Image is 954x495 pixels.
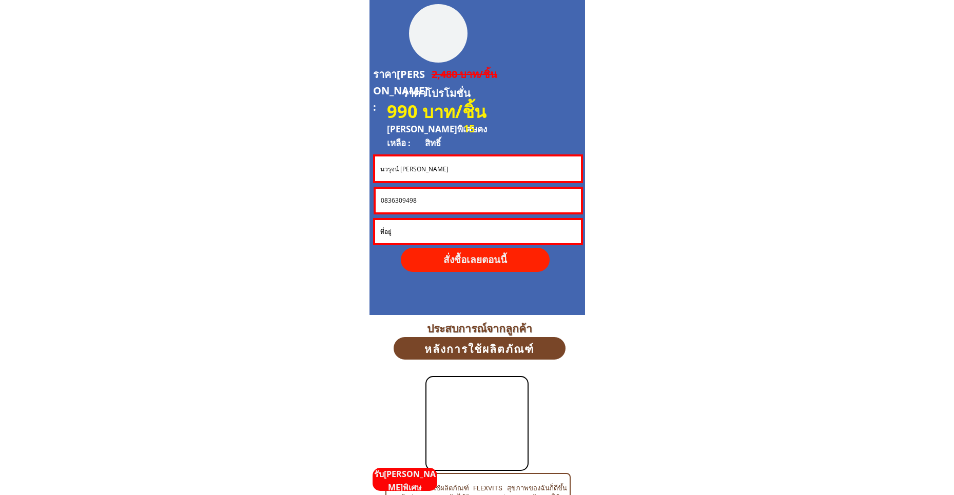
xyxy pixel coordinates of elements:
[375,320,584,335] h3: ประสบการณ์จากลูกค้า
[373,66,432,115] h3: ราคา[PERSON_NAME] :
[401,248,550,272] p: สั่งซื้อเลยตอนนี้
[463,121,484,137] h3: 15
[402,85,479,102] h3: ราคาโปรโมชั่น
[378,156,578,181] input: ชื่อ-นามสกุล
[378,189,578,212] input: หมายเลขโทรศัพท์
[378,220,578,243] input: ที่อยู่
[387,97,490,125] h3: 990 บาท/ชิ้น
[373,468,437,494] p: รับ[PERSON_NAME]พิเศษ
[399,340,559,357] h3: หลังการใช้ผลิตภัณฑ์
[387,122,501,150] h3: [PERSON_NAME]พิเศษคงเหลือ : สิทธิ์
